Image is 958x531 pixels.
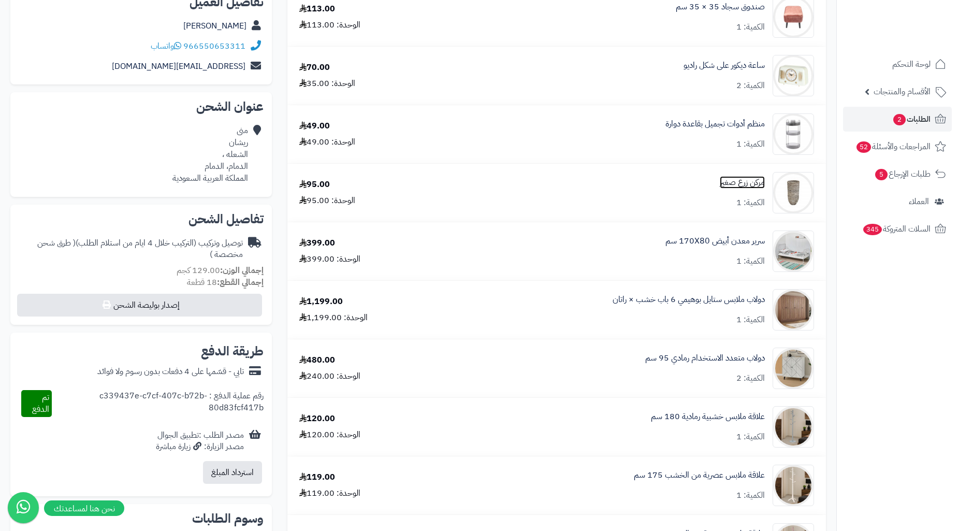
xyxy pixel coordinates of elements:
[857,141,872,153] span: 52
[17,294,262,317] button: إصدار بوليصة الشحن
[736,431,765,443] div: الكمية: 1
[97,366,244,378] div: تابي - قسّمها على 4 دفعات بدون رسوم ولا فوائد
[634,469,765,481] a: علاقة ملابس عصرية من الخشب 175 سم
[156,441,244,453] div: مصدر الزيارة: زيارة مباشرة
[183,40,245,52] a: 966550653311
[665,235,765,247] a: سرير معدن أبيض 170X80 سم
[863,224,882,236] span: 345
[37,237,243,261] span: ( طرق شحن مخصصة )
[773,348,814,389] img: 1750507286-220605010586-90x90.jpg
[299,354,335,366] div: 480.00
[875,169,888,181] span: 5
[676,1,765,13] a: صندوق سجاد 35 × 35 سم
[177,264,264,277] small: 129.00 كجم
[773,113,814,155] img: 1729526535-110316010055-90x90.jpg
[299,19,360,31] div: الوحدة: 113.00
[736,372,765,384] div: الكمية: 2
[299,237,335,249] div: 399.00
[299,370,360,382] div: الوحدة: 240.00
[843,189,952,214] a: العملاء
[183,20,246,32] a: [PERSON_NAME]
[299,3,335,15] div: 113.00
[201,345,264,357] h2: طريقة الدفع
[156,429,244,453] div: مصدر الطلب :تطبيق الجوال
[19,101,264,113] h2: عنوان الشحن
[299,471,335,483] div: 119.00
[892,112,931,126] span: الطلبات
[736,490,765,501] div: الكمية: 1
[299,413,335,425] div: 120.00
[736,255,765,267] div: الكمية: 1
[299,487,360,499] div: الوحدة: 119.00
[843,162,952,186] a: طلبات الإرجاع5
[855,139,931,154] span: المراجعات والأسئلة
[299,312,368,324] div: الوحدة: 1,199.00
[613,294,765,306] a: دولاب ملابس ستايل بوهيمي 6 باب خشب × راتان
[19,512,264,525] h2: وسوم الطلبات
[19,237,243,261] div: توصيل وتركيب (التركيب خلال 4 ايام من استلام الطلب)
[52,390,264,417] div: رقم عملية الدفع : c339437e-c7cf-407c-b72b-80d83fcf417b
[651,411,765,423] a: علاقة ملابس خشبية رمادية 180 سم
[299,253,360,265] div: الوحدة: 399.00
[874,84,931,99] span: الأقسام والمنتجات
[187,276,264,289] small: 18 قطعة
[843,107,952,132] a: الطلبات2
[19,213,264,225] h2: تفاصيل الشحن
[299,429,360,441] div: الوحدة: 120.00
[736,80,765,92] div: الكمية: 2
[299,179,330,191] div: 95.00
[773,465,814,506] img: 1753166487-1-90x90.jpg
[773,55,814,96] img: 1721032032-110312010094-90x90.jpg
[862,222,931,236] span: السلات المتروكة
[665,118,765,130] a: منظم أدوات تجميل بقاعدة دوارة
[299,78,355,90] div: الوحدة: 35.00
[645,352,765,364] a: دولاب متعدد الاستخدام رمادي 95 سم
[773,231,814,272] img: 1748517520-1-90x90.jpg
[874,167,931,181] span: طلبات الإرجاع
[773,289,814,331] img: 1749982072-1-90x90.jpg
[909,194,929,209] span: العملاء
[32,391,49,415] span: تم الدفع
[736,21,765,33] div: الكمية: 1
[720,177,765,189] a: مركن زرع صغير
[843,134,952,159] a: المراجعات والأسئلة52
[299,136,355,148] div: الوحدة: 49.00
[299,120,330,132] div: 49.00
[299,62,330,74] div: 70.00
[773,172,814,213] img: 1738591046-Untitleeeeed-11-90x90.jpg
[112,60,245,73] a: [EMAIL_ADDRESS][DOMAIN_NAME]
[684,60,765,71] a: ساعة ديكور على شكل راديو
[843,217,952,241] a: السلات المتروكة345
[151,40,181,52] a: واتساب
[203,461,262,484] button: استرداد المبلغ
[888,24,948,46] img: logo-2.png
[220,264,264,277] strong: إجمالي الوزن:
[736,138,765,150] div: الكمية: 1
[736,314,765,326] div: الكمية: 1
[299,195,355,207] div: الوحدة: 95.00
[736,197,765,209] div: الكمية: 1
[172,125,248,184] div: منى ريشان الشعله ، الدمام، الدمام المملكة العربية السعودية
[892,57,931,71] span: لوحة التحكم
[299,296,343,308] div: 1,199.00
[773,406,814,448] img: 1753164170-1-90x90.jpg
[843,52,952,77] a: لوحة التحكم
[217,276,264,289] strong: إجمالي القطع:
[893,114,906,126] span: 2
